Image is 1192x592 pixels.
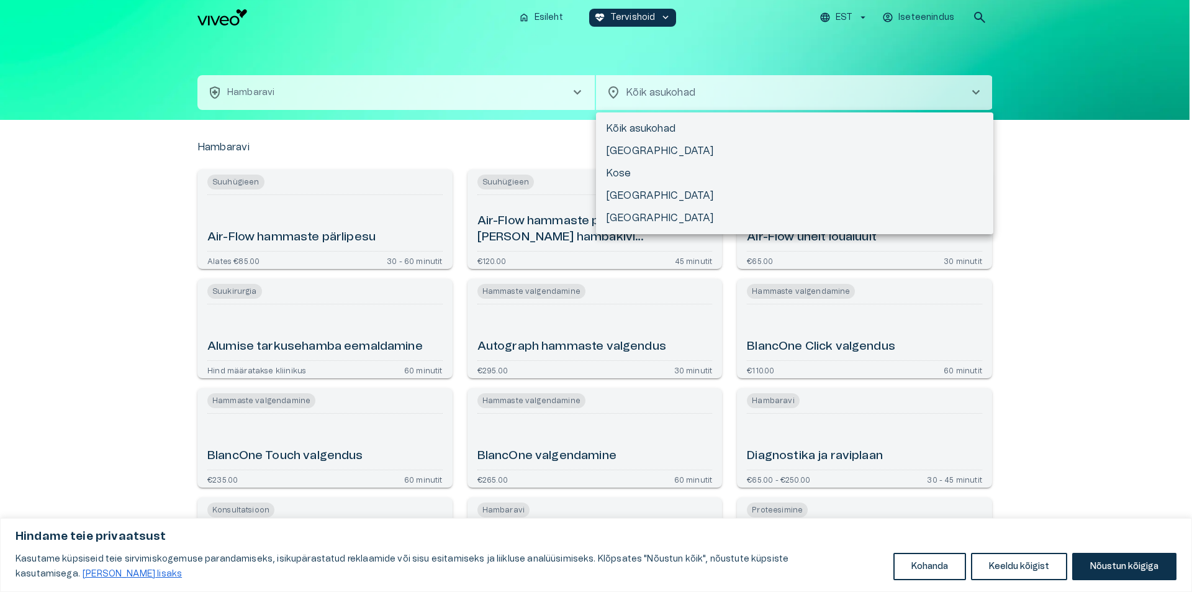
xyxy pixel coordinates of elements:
[596,184,993,207] li: [GEOGRAPHIC_DATA]
[596,140,993,162] li: [GEOGRAPHIC_DATA]
[1072,553,1176,580] button: Nõustun kõigiga
[596,162,993,184] li: Kose
[16,552,884,581] p: Kasutame küpsiseid teie sirvimiskogemuse parandamiseks, isikupärastatud reklaamide või sisu esita...
[82,569,183,579] a: Loe lisaks
[16,529,1176,544] p: Hindame teie privaatsust
[596,117,993,140] li: Kõik asukohad
[596,207,993,229] li: [GEOGRAPHIC_DATA]
[971,553,1067,580] button: Keeldu kõigist
[893,553,966,580] button: Kohanda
